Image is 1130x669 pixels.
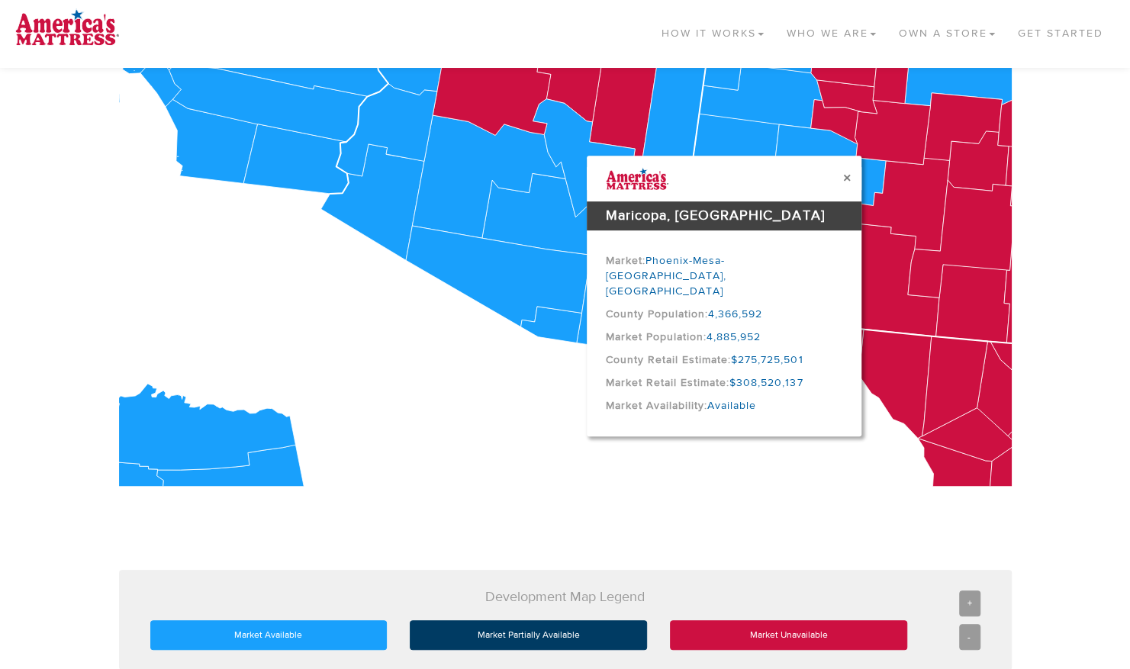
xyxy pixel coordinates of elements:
[606,307,708,321] b: County Population:
[842,170,850,186] button: ×
[606,330,707,344] b: Market Population:
[606,376,729,390] b: Market Retail Estimate:
[650,8,775,53] a: How It Works
[959,624,980,650] div: -
[159,629,379,642] p: Market Available
[418,629,639,642] p: Market Partially Available
[606,254,645,268] b: Market:
[606,399,707,413] b: Market Availability:
[729,376,736,390] span: $
[587,167,668,190] img: logo
[887,8,1006,53] a: Own a Store
[1006,8,1115,53] a: Get Started
[15,8,119,46] img: logo
[606,254,726,298] span: Phoenix-Mesa-[GEOGRAPHIC_DATA], [GEOGRAPHIC_DATA]
[707,330,761,344] span: 4,885,952
[606,353,731,367] b: County Retail Estimate:
[285,590,845,613] h4: Development Map Legend
[678,629,899,642] p: Market Unavailable
[707,399,756,413] span: Available
[738,353,803,367] span: 275,725,501
[731,353,738,367] span: $
[736,376,803,390] span: 308,520,137
[959,590,980,616] div: +
[606,207,824,224] span: Maricopa, [GEOGRAPHIC_DATA]
[775,8,887,53] a: Who We Are
[708,307,762,321] span: 4,366,592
